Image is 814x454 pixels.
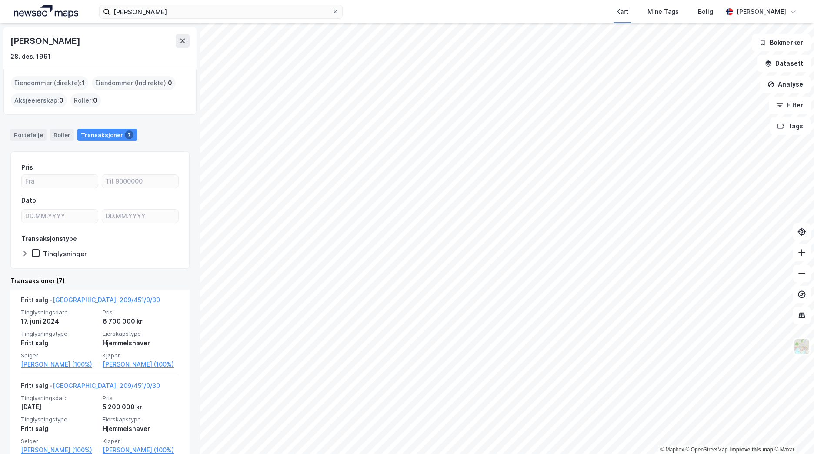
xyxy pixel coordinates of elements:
iframe: Chat Widget [771,412,814,454]
div: Fritt salg [21,338,97,348]
div: Transaksjoner [77,129,137,141]
div: [PERSON_NAME] [10,34,82,48]
div: 28. des. 1991 [10,51,51,62]
div: 17. juni 2024 [21,316,97,327]
span: Tinglysningsdato [21,394,97,402]
button: Analyse [760,76,811,93]
span: Kjøper [103,352,179,359]
input: DD.MM.YYYY [102,210,178,223]
a: OpenStreetMap [686,447,728,453]
div: Kart [616,7,628,17]
a: [GEOGRAPHIC_DATA], 209/451/0/30 [53,382,160,389]
a: Improve this map [730,447,773,453]
span: Tinglysningstype [21,416,97,423]
a: [PERSON_NAME] (100%) [103,359,179,370]
div: Fritt salg - [21,295,160,309]
span: 1 [82,78,85,88]
span: Eierskapstype [103,416,179,423]
a: Mapbox [660,447,684,453]
div: Transaksjoner (7) [10,276,190,286]
div: [PERSON_NAME] [737,7,786,17]
div: Hjemmelshaver [103,424,179,434]
button: Tags [770,117,811,135]
span: Pris [103,309,179,316]
div: Pris [21,162,33,173]
span: Selger [21,352,97,359]
span: Tinglysningsdato [21,309,97,316]
div: Dato [21,195,36,206]
div: 7 [125,130,133,139]
span: Pris [103,394,179,402]
input: Fra [22,175,98,188]
span: 0 [168,78,172,88]
img: Z [794,338,810,355]
input: Til 9000000 [102,175,178,188]
div: [DATE] [21,402,97,412]
span: Selger [21,437,97,445]
img: logo.a4113a55bc3d86da70a041830d287a7e.svg [14,5,78,18]
input: DD.MM.YYYY [22,210,98,223]
button: Bokmerker [752,34,811,51]
div: Portefølje [10,129,47,141]
button: Datasett [757,55,811,72]
div: Transaksjonstype [21,234,77,244]
div: Eiendommer (direkte) : [11,76,88,90]
div: Roller [50,129,74,141]
div: Tinglysninger [43,250,87,258]
input: Søk på adresse, matrikkel, gårdeiere, leietakere eller personer [110,5,332,18]
div: Roller : [70,93,101,107]
div: Aksjeeierskap : [11,93,67,107]
a: [GEOGRAPHIC_DATA], 209/451/0/30 [53,296,160,304]
div: Fritt salg - [21,381,160,394]
span: 0 [59,95,63,106]
div: Kontrollprogram for chat [771,412,814,454]
span: 0 [93,95,97,106]
div: Fritt salg [21,424,97,434]
button: Filter [769,97,811,114]
span: Eierskapstype [103,330,179,337]
a: [PERSON_NAME] (100%) [21,359,97,370]
div: 5 200 000 kr [103,402,179,412]
div: Eiendommer (Indirekte) : [92,76,176,90]
div: 6 700 000 kr [103,316,179,327]
span: Tinglysningstype [21,330,97,337]
div: Hjemmelshaver [103,338,179,348]
span: Kjøper [103,437,179,445]
div: Bolig [698,7,713,17]
div: Mine Tags [647,7,679,17]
